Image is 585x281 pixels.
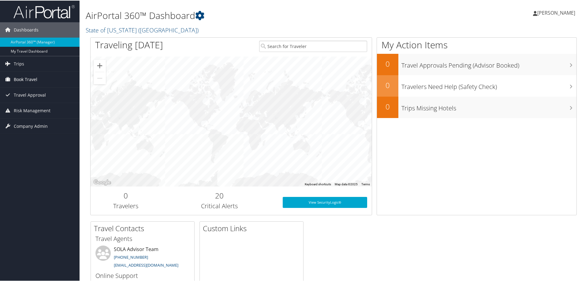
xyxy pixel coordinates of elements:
[401,100,576,112] h3: Trips Missing Hotels
[166,190,274,200] h2: 20
[14,87,46,102] span: Travel Approval
[86,25,200,34] a: State of [US_STATE] ([GEOGRAPHIC_DATA])
[14,22,39,37] span: Dashboards
[95,201,156,210] h3: Travelers
[377,53,576,75] a: 0Travel Approvals Pending (Advisor Booked)
[377,58,398,68] h2: 0
[401,79,576,91] h3: Travelers Need Help (Safety Check)
[401,57,576,69] h3: Travel Approvals Pending (Advisor Booked)
[377,75,576,96] a: 0Travelers Need Help (Safety Check)
[203,223,303,233] h2: Custom Links
[533,3,581,21] a: [PERSON_NAME]
[95,234,190,242] h3: Travel Agents
[305,182,331,186] button: Keyboard shortcuts
[95,271,190,279] h3: Online Support
[95,190,156,200] h2: 0
[94,72,106,84] button: Zoom out
[114,262,178,267] a: [EMAIL_ADDRESS][DOMAIN_NAME]
[259,40,367,51] input: Search for Traveler
[95,38,163,51] h1: Traveling [DATE]
[13,4,75,18] img: airportal-logo.png
[377,101,398,111] h2: 0
[94,59,106,71] button: Zoom in
[14,56,24,71] span: Trips
[92,178,112,186] a: Open this area in Google Maps (opens a new window)
[377,96,576,117] a: 0Trips Missing Hotels
[377,79,398,90] h2: 0
[94,223,194,233] h2: Travel Contacts
[537,9,575,16] span: [PERSON_NAME]
[92,245,193,270] li: SOLA Advisor Team
[335,182,358,185] span: Map data ©2025
[14,118,48,133] span: Company Admin
[14,102,50,118] span: Risk Management
[114,254,148,259] a: [PHONE_NUMBER]
[283,196,367,207] a: View SecurityLogic®
[92,178,112,186] img: Google
[166,201,274,210] h3: Critical Alerts
[14,71,37,87] span: Book Travel
[86,9,416,21] h1: AirPortal 360™ Dashboard
[377,38,576,51] h1: My Action Items
[361,182,370,185] a: Terms (opens in new tab)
